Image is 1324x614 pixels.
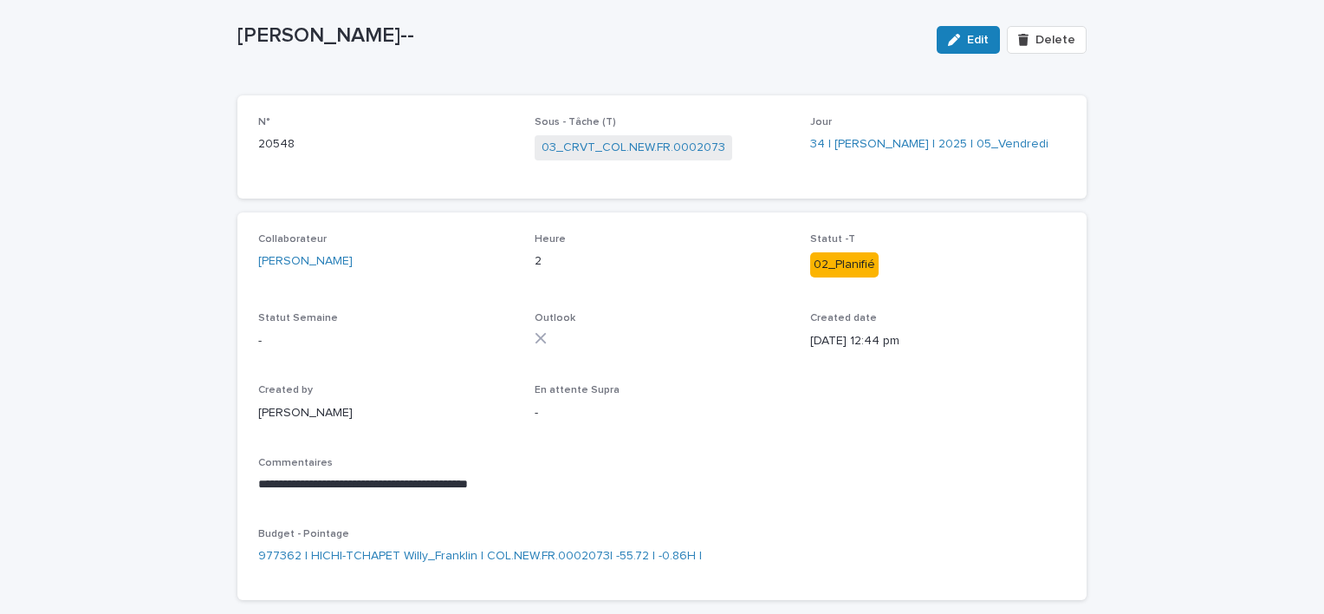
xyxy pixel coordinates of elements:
[258,547,702,565] a: 977362 | HICHI-TCHAPET Willy_Franklin | COL.NEW.FR.0002073| -55.72 | -0.86H |
[535,404,790,422] p: -
[258,458,333,468] span: Commentaires
[1007,26,1087,54] button: Delete
[810,117,832,127] span: Jour
[258,385,313,395] span: Created by
[258,252,353,271] a: [PERSON_NAME]
[258,313,338,323] span: Statut Semaine
[535,313,575,323] span: Outlook
[810,332,1066,350] p: [DATE] 12:44 pm
[810,252,879,278] div: 02_Planifié
[258,332,514,350] p: -
[810,135,1048,153] a: 34 | [PERSON_NAME] | 2025 | 05_Vendredi
[535,385,620,395] span: En attente Supra
[258,404,514,422] p: [PERSON_NAME]
[258,234,327,245] span: Collaborateur
[535,234,566,245] span: Heure
[258,529,349,539] span: Budget - Pointage
[237,23,923,49] p: [PERSON_NAME]--
[967,34,989,46] span: Edit
[258,135,514,153] p: 20548
[535,252,790,271] p: 2
[937,26,1000,54] button: Edit
[542,139,725,157] a: 03_CRVT_COL.NEW.FR.0002073
[810,313,877,323] span: Created date
[535,117,616,127] span: Sous - Tâche (T)
[810,234,855,245] span: Statut -T
[258,117,270,127] span: N°
[1035,34,1075,46] span: Delete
